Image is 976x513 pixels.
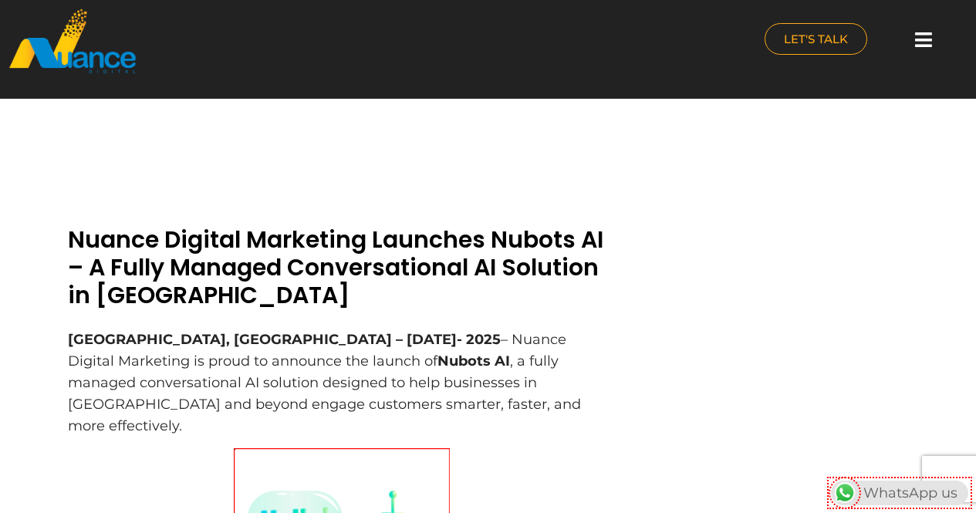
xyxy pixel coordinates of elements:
[832,481,857,505] img: WhatsApp
[831,481,968,505] div: WhatsApp us
[765,23,867,55] a: LET'S TALK
[8,8,137,75] img: nuance-qatar_logo
[68,331,501,348] b: [GEOGRAPHIC_DATA], [GEOGRAPHIC_DATA] – [DATE]- 2025
[68,226,616,309] h2: Nuance Digital Marketing Launches Nubots AI – A Fully Managed Conversational AI Solution in [GEOG...
[8,8,481,75] a: nuance-qatar_logo
[831,484,968,501] a: WhatsAppWhatsApp us
[437,353,510,370] b: Nubots AI
[784,33,848,45] span: LET'S TALK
